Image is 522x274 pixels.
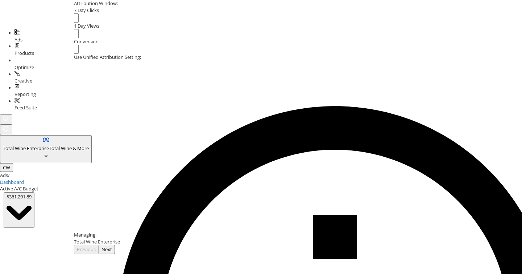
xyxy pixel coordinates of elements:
[14,50,34,56] span: Products
[14,64,34,70] span: Optimize
[74,23,99,29] span: 1 Day Views
[14,104,37,111] span: Feed Suite
[14,91,36,97] span: Reporting
[74,54,141,61] label: Use Unified Attribution Setting:
[74,38,99,45] span: Conversion
[49,145,89,152] span: Total Wine & More
[3,145,49,152] span: Total Wine Enterprise
[4,192,34,228] button: $361,291.89
[7,193,32,200] div: $361,291.89
[3,164,10,171] span: CW
[8,172,10,178] span: /
[74,7,99,13] span: 7 Day Clicks
[14,36,22,43] span: Ads
[14,77,32,84] span: Creative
